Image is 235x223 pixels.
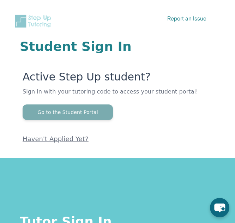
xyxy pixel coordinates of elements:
a: Report an Issue [167,15,206,22]
p: Active Step Up student? [23,71,215,88]
a: Haven't Applied Yet? [23,135,89,143]
img: Step Up Tutoring horizontal logo [14,14,54,28]
button: Go to the Student Portal [23,104,113,120]
p: Sign in with your tutoring code to access your student portal! [23,88,215,104]
button: chat-button [210,198,229,217]
h1: Student Sign In [20,40,215,54]
a: Go to the Student Portal [23,109,113,115]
